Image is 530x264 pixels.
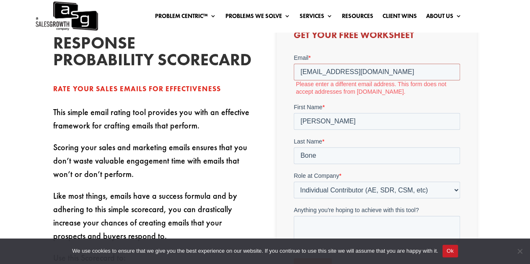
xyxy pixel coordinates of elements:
p: This simple email rating tool provides you with an effective framework for crafting emails that p... [53,105,253,141]
h2: Sales Email Response Probability Scorecard [53,18,179,72]
p: Like most things, emails have a success formula and by adhering to this simple scorecard, you can... [53,189,253,251]
a: Problem Centric™ [155,13,216,22]
a: Problems We Solve [225,13,290,22]
a: Resources [341,13,373,22]
div: Rate your sales emails for effectiveness [53,84,253,94]
h3: Get Your Free Worksheet [294,31,460,44]
a: About Us [426,13,461,22]
a: Client Wins [382,13,416,22]
a: Services [299,13,332,22]
button: Ok [442,245,458,257]
span: We use cookies to ensure that we give you the best experience on our website. If you continue to ... [72,247,438,255]
p: Scoring your sales and marketing emails ensures that you don’t waste valuable engagement time wit... [53,141,253,189]
span: No [515,247,524,255]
